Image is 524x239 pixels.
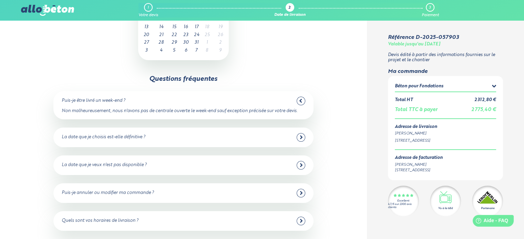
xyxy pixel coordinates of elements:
[395,167,443,173] div: [STREET_ADDRESS]
[471,107,496,112] span: 2 775,40 €
[274,13,306,18] div: Date de livraison
[168,31,181,39] td: 22
[62,191,154,196] div: Puis-je annuler ou modifier ma commande ?
[421,13,439,18] div: Paiement
[388,53,503,63] p: Devis édité à partir des informations fournies sur le projet et le chantier
[138,3,158,18] a: 1 Votre devis
[463,212,516,231] iframe: Help widget launcher
[155,31,168,39] td: 21
[202,23,212,31] td: 18
[212,23,229,31] td: 19
[274,3,306,18] a: 2 Date de livraison
[202,47,212,55] td: 8
[155,47,168,55] td: 4
[62,98,125,104] div: Puis-je être livré un week-end ?
[155,39,168,47] td: 28
[395,138,496,144] div: [STREET_ADDRESS]
[395,107,438,113] div: Total TTC à payer
[395,162,443,168] div: [PERSON_NAME]
[138,31,155,39] td: 20
[138,23,155,31] td: 13
[181,47,191,55] td: 6
[202,39,212,47] td: 1
[62,135,145,140] div: La date que je choisis est-elle définitive ?
[395,84,443,89] div: Béton pour Fondations
[168,47,181,55] td: 5
[21,5,74,16] img: allobéton
[168,23,181,31] td: 15
[181,23,191,31] td: 16
[395,155,443,161] div: Adresse de facturation
[138,13,158,18] div: Votre devis
[395,131,496,137] div: [PERSON_NAME]
[212,47,229,55] td: 9
[481,206,494,210] div: Partenaire
[388,203,419,209] div: 4.7/5 sur 2300 avis clients
[438,206,453,210] div: Vu à la télé
[62,218,138,224] div: Quels sont vos horaires de livraison ?
[388,34,459,41] div: Référence D-2025-057903
[62,109,305,114] div: Non malheureusement, nous n'avons pas de centrale ouverte le week-end sauf exception précisée sur...
[191,23,202,31] td: 17
[191,39,202,47] td: 31
[388,68,503,75] div: Ma commande
[429,6,431,10] div: 3
[168,39,181,47] td: 29
[149,75,217,83] div: Questions fréquentes
[147,6,149,10] div: 1
[397,199,409,203] div: Excellent
[191,47,202,55] td: 7
[395,124,496,130] div: Adresse de livraison
[202,31,212,39] td: 25
[212,39,229,47] td: 2
[181,39,191,47] td: 30
[212,31,229,39] td: 26
[181,31,191,39] td: 23
[62,163,147,168] div: La date que je veux n'est pas disponible ?
[474,98,496,103] div: 2 312,80 €
[388,42,440,47] div: Valable jusqu'au [DATE]
[395,83,496,91] summary: Béton pour Fondations
[191,31,202,39] td: 24
[421,3,439,18] a: 3 Paiement
[138,39,155,47] td: 27
[138,47,155,55] td: 3
[155,23,168,31] td: 14
[395,98,413,103] div: Total HT
[288,6,290,10] div: 2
